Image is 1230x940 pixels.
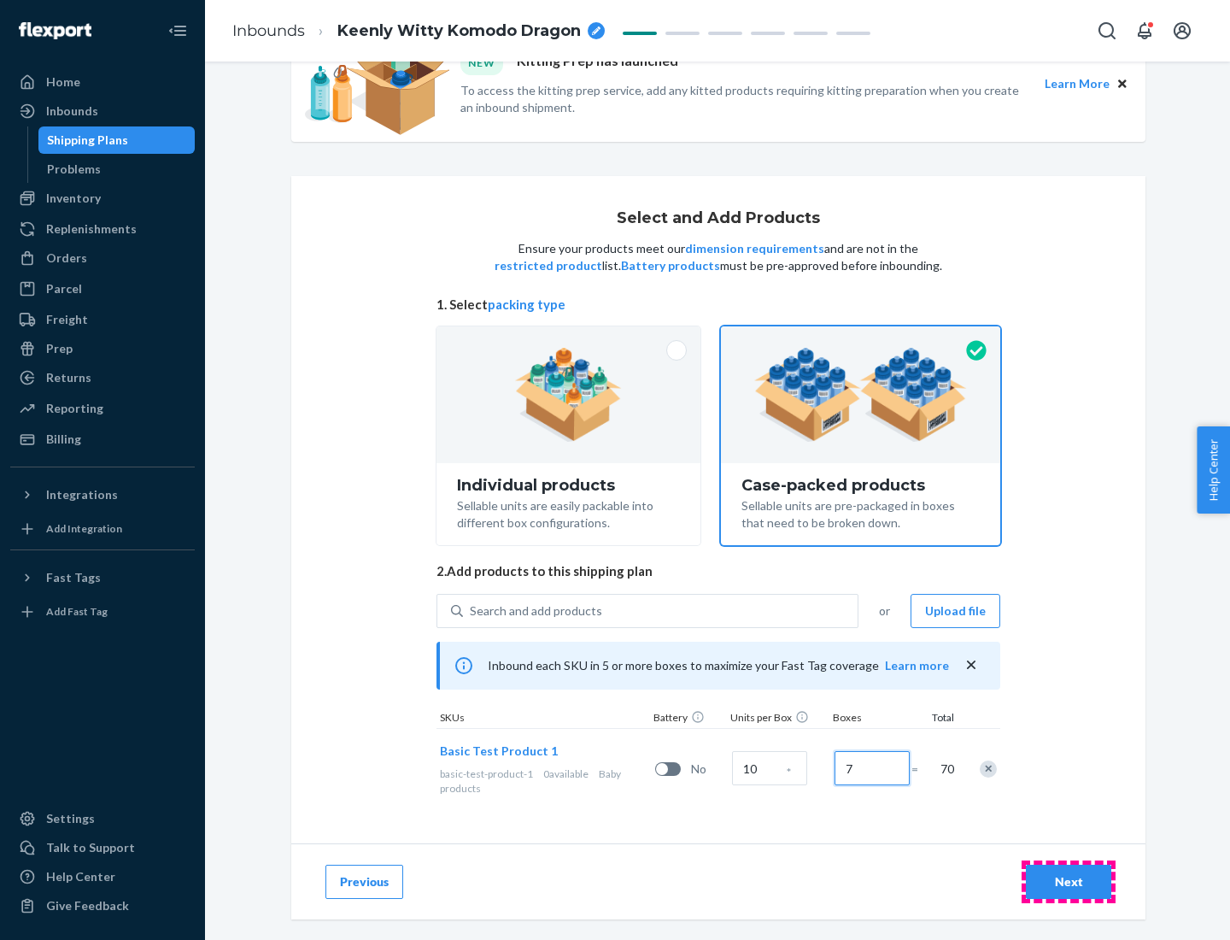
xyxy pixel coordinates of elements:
[440,767,648,796] div: Baby products
[46,400,103,417] div: Reporting
[460,82,1029,116] p: To access the kitting prep service, add any kitted products requiring kitting preparation when yo...
[885,657,949,674] button: Learn more
[10,364,195,391] a: Returns
[440,743,558,758] span: Basic Test Product 1
[515,348,622,442] img: individual-pack.facf35554cb0f1810c75b2bd6df2d64e.png
[10,863,195,890] a: Help Center
[232,21,305,40] a: Inbounds
[650,710,727,728] div: Battery
[517,51,678,74] p: Kitting Prep has launched
[10,215,195,243] a: Replenishments
[457,494,680,532] div: Sellable units are easily packable into different box configurations.
[47,161,101,178] div: Problems
[161,14,195,48] button: Close Navigation
[1127,14,1162,48] button: Open notifications
[1045,74,1110,93] button: Learn More
[46,897,129,914] div: Give Feedback
[980,761,997,778] div: Remove Item
[1090,14,1124,48] button: Open Search Box
[46,311,88,328] div: Freight
[488,296,565,314] button: packing type
[436,562,1000,580] span: 2. Add products to this shipping plan
[829,710,915,728] div: Boxes
[1113,74,1132,93] button: Close
[1040,873,1097,890] div: Next
[10,335,195,362] a: Prep
[741,494,980,532] div: Sellable units are pre-packaged in boxes that need to be broken down.
[10,185,195,212] a: Inventory
[440,743,558,760] button: Basic Test Product 1
[732,751,807,785] input: Case Quantity
[937,761,954,778] span: 70
[911,761,928,778] span: =
[741,477,980,494] div: Case-packed products
[685,240,824,257] button: dimension requirements
[460,51,503,74] div: NEW
[727,710,829,728] div: Units per Box
[963,656,980,674] button: close
[10,598,195,626] a: Add Fast Tag
[10,892,195,919] button: Give Feedback
[10,426,195,453] a: Billing
[879,602,890,620] span: or
[46,521,122,536] div: Add Integration
[10,68,195,96] a: Home
[457,477,680,494] div: Individual products
[621,257,720,274] button: Battery products
[436,296,1000,314] span: 1. Select
[10,244,195,272] a: Orders
[915,710,958,728] div: Total
[10,805,195,832] a: Settings
[46,220,137,238] div: Replenishments
[46,486,118,503] div: Integrations
[46,190,101,207] div: Inventory
[754,348,967,442] img: case-pack.59cecea509d18c883b923b81aeac6d0b.png
[10,515,195,543] a: Add Integration
[10,395,195,422] a: Reporting
[495,257,602,274] button: restricted product
[46,431,81,448] div: Billing
[46,810,95,827] div: Settings
[38,126,196,154] a: Shipping Plans
[10,481,195,508] button: Integrations
[691,761,725,778] span: No
[46,73,80,91] div: Home
[835,751,910,785] input: Number of boxes
[470,602,602,620] div: Search and add products
[543,767,589,780] span: 0 available
[46,250,87,267] div: Orders
[46,839,135,856] div: Talk to Support
[47,132,128,149] div: Shipping Plans
[46,868,115,885] div: Help Center
[617,210,820,227] h1: Select and Add Products
[1197,426,1230,514] button: Help Center
[1165,14,1199,48] button: Open account menu
[46,103,98,120] div: Inbounds
[10,564,195,591] button: Fast Tags
[10,97,195,125] a: Inbounds
[436,642,1000,690] div: Inbound each SKU in 5 or more boxes to maximize your Fast Tag coverage
[10,306,195,333] a: Freight
[911,594,1000,628] button: Upload file
[46,340,73,357] div: Prep
[10,834,195,861] a: Talk to Support
[440,767,533,780] span: basic-test-product-1
[219,6,618,56] ol: breadcrumbs
[46,369,91,386] div: Returns
[46,280,82,297] div: Parcel
[1026,865,1111,899] button: Next
[10,275,195,303] a: Parcel
[436,710,650,728] div: SKUs
[46,604,108,619] div: Add Fast Tag
[325,865,403,899] button: Previous
[493,240,944,274] p: Ensure your products meet our and are not in the list. must be pre-approved before inbounding.
[337,21,581,43] span: Keenly Witty Komodo Dragon
[38,156,196,183] a: Problems
[46,569,101,586] div: Fast Tags
[19,22,91,39] img: Flexport logo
